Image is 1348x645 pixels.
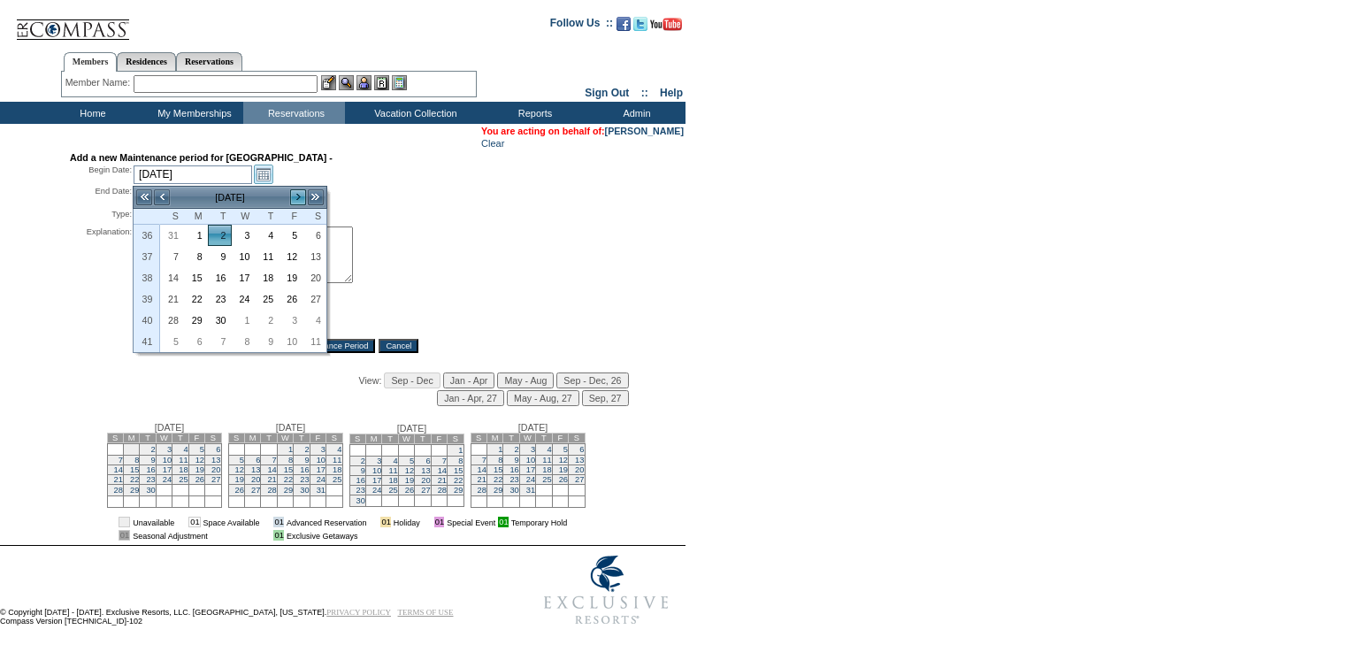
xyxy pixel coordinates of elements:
[123,434,139,443] td: M
[421,486,430,495] a: 27
[650,22,682,33] a: Subscribe to our YouTube Channel
[454,486,463,495] a: 29
[256,247,278,266] a: 11
[526,465,535,474] a: 17
[232,209,256,225] th: Wednesday
[284,486,293,495] a: 29
[526,456,535,465] a: 10
[161,332,183,351] a: 5
[70,152,333,163] strong: Add a new Maintenance period for [GEOGRAPHIC_DATA] -
[394,457,398,465] a: 4
[208,209,232,225] th: Tuesday
[161,226,183,245] a: 31
[303,331,326,352] td: Saturday, October 11, 2025
[183,445,188,454] a: 4
[160,267,184,288] td: Sunday, September 14, 2025
[235,465,244,474] a: 12
[211,475,220,484] a: 27
[171,188,289,207] td: [DATE]
[208,225,232,246] td: Tuesday, September 02, 2025
[372,476,381,485] a: 17
[369,518,378,526] img: i.gif
[172,434,188,443] td: T
[633,22,647,33] a: Follow us on Twitter
[184,288,208,310] td: Monday, September 22, 2025
[300,475,309,484] a: 23
[185,311,207,330] a: 29
[185,289,207,309] a: 22
[233,289,255,309] a: 24
[184,246,208,267] td: Monday, September 08, 2025
[321,75,336,90] img: b_edit.gif
[232,288,256,310] td: Wednesday, September 24, 2025
[254,165,273,184] a: Open the calendar popup.
[277,434,293,443] td: W
[349,434,365,444] td: S
[233,226,255,245] a: 3
[575,475,584,484] a: 27
[134,331,160,352] th: 41
[515,456,519,465] a: 9
[478,486,486,495] a: 28
[209,332,231,351] a: 7
[326,608,391,617] a: PRIVACY POLICY
[160,246,184,267] td: Sunday, September 07, 2025
[255,331,279,352] td: Thursday, October 09, 2025
[294,434,310,443] td: T
[256,268,278,288] a: 18
[279,246,303,267] td: Friday, September 12, 2025
[438,476,447,485] a: 21
[146,475,155,484] a: 23
[232,225,256,246] td: Wednesday, September 03, 2025
[256,289,278,309] a: 25
[575,456,584,465] a: 13
[228,434,244,443] td: S
[509,486,518,495] a: 30
[556,372,628,388] input: Sep - Dec, 26
[195,456,204,465] a: 12
[235,475,244,484] a: 19
[280,289,302,309] a: 26
[163,475,172,484] a: 24
[650,18,682,31] img: Subscribe to our YouTube Channel
[280,268,302,288] a: 19
[184,225,208,246] td: Monday, September 01, 2025
[454,466,463,475] a: 15
[161,268,183,288] a: 14
[232,310,256,331] td: Wednesday, October 01, 2025
[507,390,579,406] input: May - Aug, 27
[185,268,207,288] a: 15
[471,434,486,443] td: S
[559,465,568,474] a: 19
[216,445,220,454] a: 6
[498,445,502,454] a: 1
[160,209,184,225] th: Sunday
[272,456,277,465] a: 7
[279,331,303,352] td: Friday, October 10, 2025
[233,332,255,351] a: 8
[559,456,568,465] a: 12
[280,311,302,330] a: 3
[235,486,244,495] a: 26
[437,390,504,406] input: Jan - Apr, 27
[209,311,231,330] a: 30
[497,372,554,388] input: May - Aug
[379,339,418,353] input: Cancel
[64,52,118,72] a: Members
[288,456,293,465] a: 8
[410,457,414,465] a: 5
[509,475,518,484] a: 23
[184,331,208,352] td: Monday, October 06, 2025
[209,247,231,266] a: 9
[575,465,584,474] a: 20
[279,310,303,331] td: Friday, October 03, 2025
[177,518,186,526] img: i.gif
[339,75,354,90] img: View
[255,209,279,225] th: Thursday
[130,475,139,484] a: 22
[209,226,231,245] a: 2
[267,465,276,474] a: 14
[333,475,341,484] a: 25
[251,486,260,495] a: 27
[261,434,277,443] td: T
